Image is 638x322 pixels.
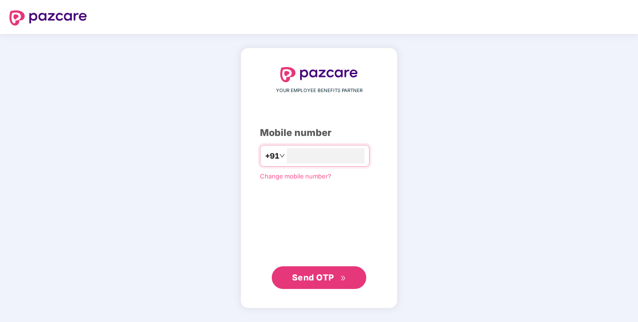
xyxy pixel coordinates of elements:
[265,150,279,162] span: +91
[292,272,334,282] span: Send OTP
[260,172,331,180] a: Change mobile number?
[272,266,366,289] button: Send OTPdouble-right
[280,67,358,82] img: logo
[9,10,87,25] img: logo
[340,275,346,281] span: double-right
[279,153,285,159] span: down
[276,87,362,94] span: YOUR EMPLOYEE BENEFITS PARTNER
[260,126,378,140] div: Mobile number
